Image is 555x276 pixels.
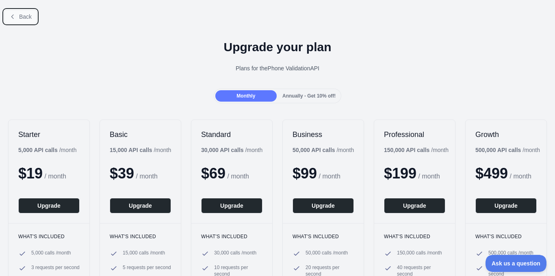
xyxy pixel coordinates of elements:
span: $ 69 [201,165,225,182]
span: $ 99 [293,165,317,182]
b: 500,000 API calls [475,147,521,153]
b: 50,000 API calls [293,147,335,153]
h2: Standard [201,130,262,139]
iframe: Toggle Customer Support [486,255,547,272]
h2: Growth [475,130,537,139]
div: / month [475,146,540,154]
b: 30,000 API calls [201,147,244,153]
h2: Professional [384,130,445,139]
div: / month [293,146,354,154]
b: 150,000 API calls [384,147,429,153]
div: / month [384,146,449,154]
h2: Business [293,130,354,139]
span: $ 199 [384,165,416,182]
span: $ 499 [475,165,508,182]
div: / month [201,146,262,154]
